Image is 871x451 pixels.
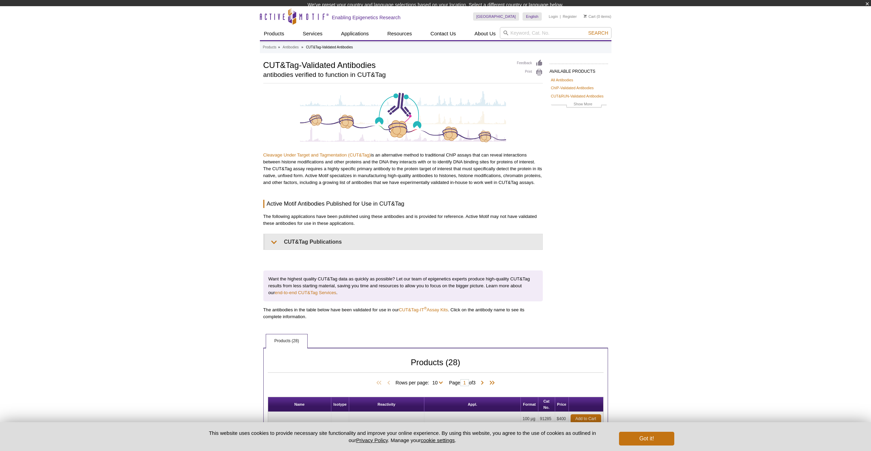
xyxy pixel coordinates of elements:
button: Search [586,30,610,36]
a: Feedback [517,59,543,67]
a: About Us [470,27,500,40]
td: $400 [555,412,569,426]
h2: Enabling Epigenetics Research [332,14,401,21]
sup: ® [424,306,427,310]
h1: CUT&Tag-Validated Antibodies [263,59,510,70]
a: All Antibodies [551,77,573,83]
span: 3 [473,380,475,385]
p: The antibodies in the table below have been validated for use in our . Click on the antibody name... [263,307,543,320]
a: Privacy Policy [356,437,388,443]
a: Cleavage Under Target and Tagmentation (CUT&Tag) [263,152,371,158]
td: IgG [331,412,349,440]
span: Last Page [486,380,496,386]
input: Keyword, Cat. No. [500,27,611,39]
a: Resources [383,27,416,40]
a: Cart [584,14,596,19]
span: Next Page [479,380,486,386]
a: Contact Us [426,27,460,40]
a: Products [263,44,276,50]
span: Search [588,30,608,36]
h2: antibodies verified to function in CUT&Tag [263,72,510,78]
li: (0 items) [584,12,611,21]
a: Products (28) [266,334,307,348]
span: First Page [375,380,385,386]
a: Applications [337,27,373,40]
img: CUT&Tag [300,90,506,143]
td: 100 µg [521,412,538,426]
a: Add to Cart [571,414,601,423]
summary: CUT&Tag Publications [265,234,542,250]
a: English [523,12,542,21]
p: This website uses cookies to provide necessary site functionality and improve your online experie... [197,429,608,444]
a: Register [563,14,577,19]
th: Cat No. [538,397,555,412]
li: CUT&Tag-Validated Antibodies [306,45,353,49]
a: [GEOGRAPHIC_DATA] [473,12,519,21]
span: Page of [446,379,479,386]
button: Got it! [619,432,674,446]
li: » [278,45,280,49]
span: Previous Page [385,380,392,386]
p: is an alternative method to traditional ChIP assays that can reveal interactions between histone ... [263,152,543,186]
td: 91285 [538,412,555,426]
span: Rows per page: [396,379,446,386]
p: Want the highest quality CUT&Tag data as quickly as possible? Let our team of epigenetics experts... [263,270,543,301]
th: Appl. [424,397,521,412]
img: Your Cart [584,14,587,18]
th: Reactivity [349,397,425,412]
th: Name [268,397,332,412]
a: Show More [551,101,607,109]
h2: AVAILABLE PRODUCTS [550,63,608,76]
a: end-to-end CUT&Tag Services [275,290,336,295]
th: Format [521,397,538,412]
a: Login [549,14,558,19]
td: ChIP, ChIP-Seq, CUT&Tag, TIP-ChIP, WB [424,412,521,440]
li: » [301,45,303,49]
a: ChIP-Validated Antibodies [551,85,594,91]
a: Services [299,27,327,40]
a: Antibodies [283,44,299,50]
a: CUT&RUN-Validated Antibodies [551,93,604,99]
a: Print [517,69,543,76]
a: Products [260,27,288,40]
img: Change Here [478,5,496,21]
button: cookie settings [421,437,455,443]
th: Price [555,397,569,412]
a: CUT&Tag-IT®Assay Kits [399,307,448,312]
li: | [560,12,561,21]
th: Isotype [331,397,349,412]
h2: Products (28) [268,359,604,373]
td: Human [349,412,425,440]
h3: Active Motif Antibodies Published for Use in CUT&Tag [263,200,543,208]
p: The following applications have been published using these antibodies and is provided for referen... [263,213,543,227]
